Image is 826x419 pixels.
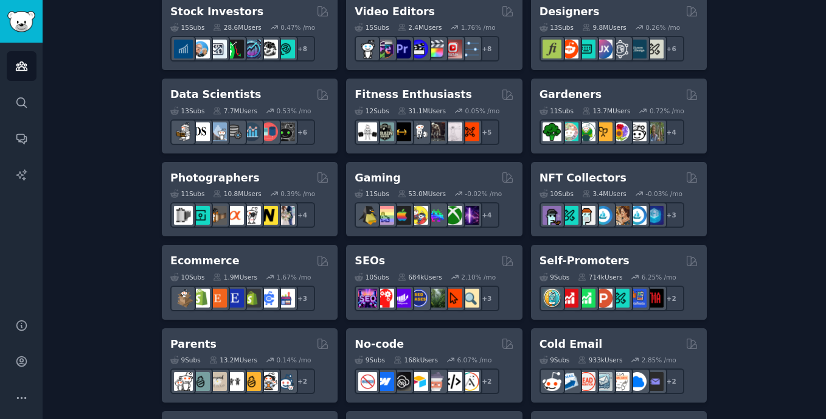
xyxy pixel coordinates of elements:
[628,289,647,308] img: betatests
[457,356,492,364] div: 6.07 % /mo
[443,289,462,308] img: GoogleSearchConsole
[659,286,684,311] div: + 2
[394,356,438,364] div: 168k Users
[290,286,315,311] div: + 3
[170,87,261,102] h2: Data Scientists
[560,206,578,225] img: NFTMarketplace
[375,289,394,308] img: TechSEO
[191,206,210,225] img: streetphotography
[460,122,479,141] img: personaltraining
[355,253,385,269] h2: SEOs
[225,206,244,225] img: SonyAlpha
[355,23,389,32] div: 15 Sub s
[645,40,664,58] img: UX_Design
[276,372,295,391] img: Parents
[578,356,622,364] div: 933k Users
[611,289,630,308] img: alphaandbetausers
[659,119,684,145] div: + 4
[174,40,193,58] img: dividends
[594,206,613,225] img: OpenSeaNFT
[659,36,684,62] div: + 6
[290,36,315,62] div: + 8
[375,122,394,141] img: GymMotivation
[560,122,578,141] img: succulents
[355,4,435,19] h2: Video Editors
[540,107,574,115] div: 11 Sub s
[540,171,626,186] h2: NFT Collectors
[409,372,428,391] img: Airtable
[560,372,578,391] img: Emailmarketing
[259,372,278,391] img: parentsofmultiples
[208,206,227,225] img: AnalogCommunity
[358,289,377,308] img: SEO_Digital_Marketing
[460,372,479,391] img: Adalo
[392,206,411,225] img: macgaming
[358,372,377,391] img: nocode
[174,372,193,391] img: daddit
[611,122,630,141] img: flowers
[540,337,602,352] h2: Cold Email
[277,273,311,281] div: 1.67 % /mo
[276,40,295,58] img: technicalanalysis
[577,372,595,391] img: LeadGeneration
[642,273,676,281] div: 6.25 % /mo
[277,107,311,115] div: 0.53 % /mo
[355,107,389,115] div: 12 Sub s
[191,289,210,308] img: shopify
[426,372,445,391] img: nocodelowcode
[409,40,428,58] img: VideoEditors
[259,122,278,141] img: datasets
[170,23,204,32] div: 15 Sub s
[443,122,462,141] img: physicaltherapy
[560,289,578,308] img: youtubepromotion
[290,119,315,145] div: + 6
[577,122,595,141] img: SavageGarden
[611,40,630,58] img: userexperience
[392,40,411,58] img: premiere
[628,372,647,391] img: B2BSaaS
[594,122,613,141] img: GardeningUK
[276,206,295,225] img: WeddingPhotography
[375,372,394,391] img: webflow
[225,372,244,391] img: toddlers
[208,289,227,308] img: Etsy
[213,107,257,115] div: 7.7M Users
[280,189,315,198] div: 0.39 % /mo
[398,107,446,115] div: 31.1M Users
[392,372,411,391] img: NoCodeSaaS
[409,122,428,141] img: weightroom
[280,23,315,32] div: 0.47 % /mo
[409,206,428,225] img: GamerPals
[358,40,377,58] img: gopro
[543,372,561,391] img: sales
[645,122,664,141] img: GardenersWorld
[594,372,613,391] img: coldemail
[426,289,445,308] img: Local_SEO
[170,337,217,352] h2: Parents
[170,189,204,198] div: 11 Sub s
[398,273,442,281] div: 684k Users
[543,40,561,58] img: typography
[659,202,684,228] div: + 3
[611,206,630,225] img: CryptoArt
[398,23,442,32] div: 2.4M Users
[170,253,240,269] h2: Ecommerce
[543,289,561,308] img: AppIdeas
[242,372,261,391] img: NewParents
[540,273,570,281] div: 9 Sub s
[355,171,400,186] h2: Gaming
[426,122,445,141] img: fitness30plus
[392,122,411,141] img: workout
[398,189,446,198] div: 53.0M Users
[170,171,260,186] h2: Photographers
[358,206,377,225] img: linux_gaming
[540,87,602,102] h2: Gardeners
[461,23,496,32] div: 1.76 % /mo
[645,372,664,391] img: EmailOutreach
[628,40,647,58] img: learndesign
[277,356,311,364] div: 0.14 % /mo
[213,189,261,198] div: 10.8M Users
[594,289,613,308] img: ProductHunters
[577,206,595,225] img: NFTmarket
[540,189,574,198] div: 10 Sub s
